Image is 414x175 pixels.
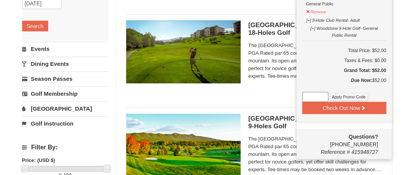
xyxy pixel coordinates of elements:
[22,72,109,86] a: Season Passes
[302,67,386,74] h5: Grand Total: $52.00
[302,57,386,64] div: Taxes & Fees: $0.00
[351,78,372,83] strong: Due Now:
[302,47,386,54] h6: Total Price: $52.00
[306,15,360,24] button: [+] 9-Hole Club Rental- Adult
[248,21,383,37] h5: [GEOGRAPHIC_DATA][PERSON_NAME] | 18-Holes Golf
[22,57,109,71] a: Dining Events
[306,6,327,16] button: Remove
[248,42,383,80] span: The [GEOGRAPHIC_DATA][PERSON_NAME] is an 18-hole PGA Rated par 65 course situated at the base of ...
[22,144,109,151] h4: Filter By:
[126,20,241,83] img: 6619859-85-1f84791f.jpg
[349,134,378,140] strong: Questions?
[302,133,378,147] span: [PHONE_NUMBER]
[306,23,383,39] button: [+] Woodstone 9-Hole Golf- General Public Rental
[248,135,383,173] span: The [GEOGRAPHIC_DATA][PERSON_NAME] is an 18-hole PGA Rated par 65 course situated at the base of ...
[22,101,109,116] a: [GEOGRAPHIC_DATA]
[330,93,369,101] button: Apply Promo Code
[22,116,109,131] a: Golf Instruction
[351,149,378,155] span: 415948727
[302,77,386,92] div: $52.00
[22,42,109,56] a: Events
[22,87,109,101] a: Golf Membership
[321,149,350,155] span: Reference #
[248,115,383,130] h5: [GEOGRAPHIC_DATA][PERSON_NAME] | 9-Holes Golf
[22,21,48,31] button: Search
[302,102,386,114] button: Check Out Now
[22,157,55,163] strong: Price: (USD $)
